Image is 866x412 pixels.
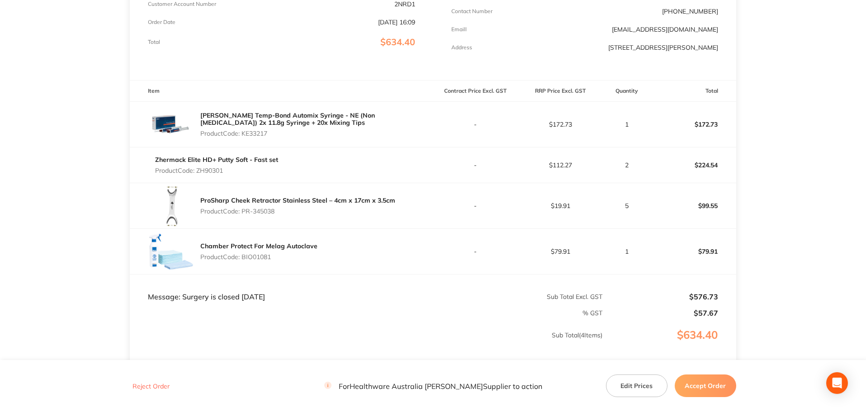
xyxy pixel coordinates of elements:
[148,102,193,147] img: N3dwd2hjNQ
[608,44,718,51] p: [STREET_ADDRESS][PERSON_NAME]
[603,202,651,209] p: 5
[434,202,518,209] p: -
[518,161,602,169] p: $112.27
[434,121,518,128] p: -
[603,329,736,360] p: $634.40
[612,25,718,33] a: [EMAIL_ADDRESS][DOMAIN_NAME]
[148,183,193,228] img: b2RwNm01OQ
[518,248,602,255] p: $79.91
[826,372,848,394] div: Open Intercom Messenger
[155,167,278,174] p: Product Code: ZH90301
[451,8,492,14] p: Contact Number
[130,81,433,102] th: Item
[434,161,518,169] p: -
[603,121,651,128] p: 1
[451,26,467,33] p: Emaill
[155,156,278,164] a: Zhermack Elite HD+ Putty Soft - Fast set
[434,248,518,255] p: -
[433,81,518,102] th: Contract Price Excl. GST
[200,242,317,250] a: Chamber Protect For Melag Autoclave
[662,8,718,15] p: [PHONE_NUMBER]
[652,114,736,135] p: $172.73
[451,44,472,51] p: Address
[652,154,736,176] p: $224.54
[378,19,415,26] p: [DATE] 16:09
[603,309,718,317] p: $57.67
[652,195,736,217] p: $99.55
[130,331,602,357] p: Sub Total ( 4 Items)
[606,374,667,397] button: Edit Prices
[324,382,542,390] p: For Healthware Australia [PERSON_NAME] Supplier to action
[130,309,602,317] p: % GST
[148,229,193,274] img: Y3ozM3Rmaw
[148,39,160,45] p: Total
[518,121,602,128] p: $172.73
[200,111,375,127] a: [PERSON_NAME] Temp-Bond Automix Syringe - NE (Non [MEDICAL_DATA]) 2x 11.8g Syringe + 20x Mixing Tips
[652,241,736,262] p: $79.91
[130,275,433,302] td: Message: Surgery is closed [DATE]
[200,208,395,215] p: Product Code: PR-345038
[518,81,603,102] th: RRP Price Excl. GST
[651,81,736,102] th: Total
[148,19,175,25] p: Order Date
[200,253,317,260] p: Product Code: BIO01081
[675,374,736,397] button: Accept Order
[603,248,651,255] p: 1
[603,81,651,102] th: Quantity
[603,161,651,169] p: 2
[603,293,718,301] p: $576.73
[200,130,433,137] p: Product Code: KE33217
[200,196,395,204] a: ProSharp Cheek Retractor Stainless Steel – 4cm x 17cm x 3.5cm
[148,1,216,7] p: Customer Account Number
[130,382,172,390] button: Reject Order
[434,293,602,300] p: Sub Total Excl. GST
[380,36,415,47] span: $634.40
[518,202,602,209] p: $19.91
[394,0,415,8] p: 2NRD1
